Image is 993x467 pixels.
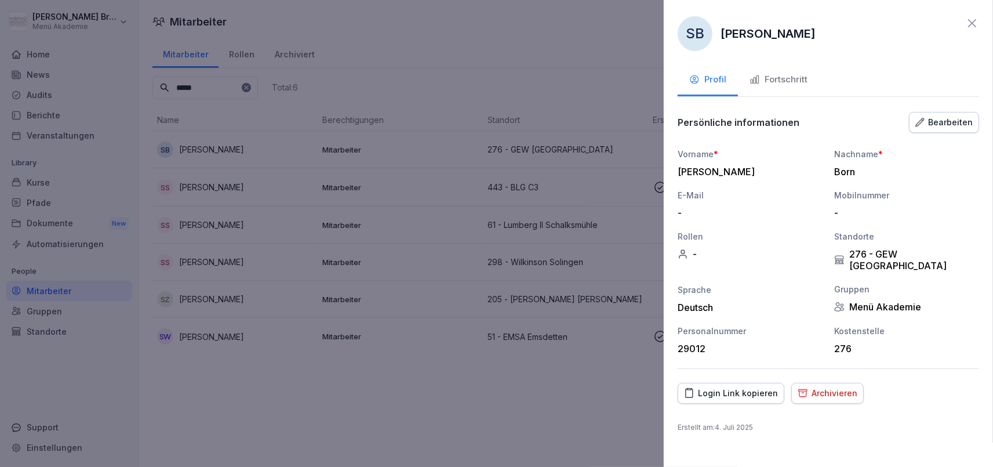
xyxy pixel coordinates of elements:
[834,343,973,354] div: 276
[678,422,979,433] p: Erstellt am : 4. Juli 2025
[738,65,819,96] button: Fortschritt
[678,65,738,96] button: Profil
[721,25,816,42] p: [PERSON_NAME]
[834,166,973,178] div: Born
[678,248,823,260] div: -
[678,343,817,354] div: 29012
[678,284,823,296] div: Sprache
[678,166,817,178] div: [PERSON_NAME]
[678,148,823,160] div: Vorname
[834,148,979,160] div: Nachname
[678,383,784,404] button: Login Link kopieren
[834,248,979,271] div: 276 - GEW [GEOGRAPHIC_DATA]
[678,230,823,242] div: Rollen
[684,387,778,400] div: Login Link kopieren
[834,325,979,337] div: Kostenstelle
[791,383,864,404] button: Archivieren
[798,387,857,400] div: Archivieren
[834,207,973,219] div: -
[678,16,712,51] div: SB
[678,117,799,128] p: Persönliche informationen
[750,73,808,86] div: Fortschritt
[678,189,823,201] div: E-Mail
[689,73,726,86] div: Profil
[834,230,979,242] div: Standorte
[909,112,979,133] button: Bearbeiten
[678,302,823,313] div: Deutsch
[678,207,817,219] div: -
[915,116,973,129] div: Bearbeiten
[678,325,823,337] div: Personalnummer
[834,189,979,201] div: Mobilnummer
[834,283,979,295] div: Gruppen
[834,301,979,313] div: Menü Akademie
